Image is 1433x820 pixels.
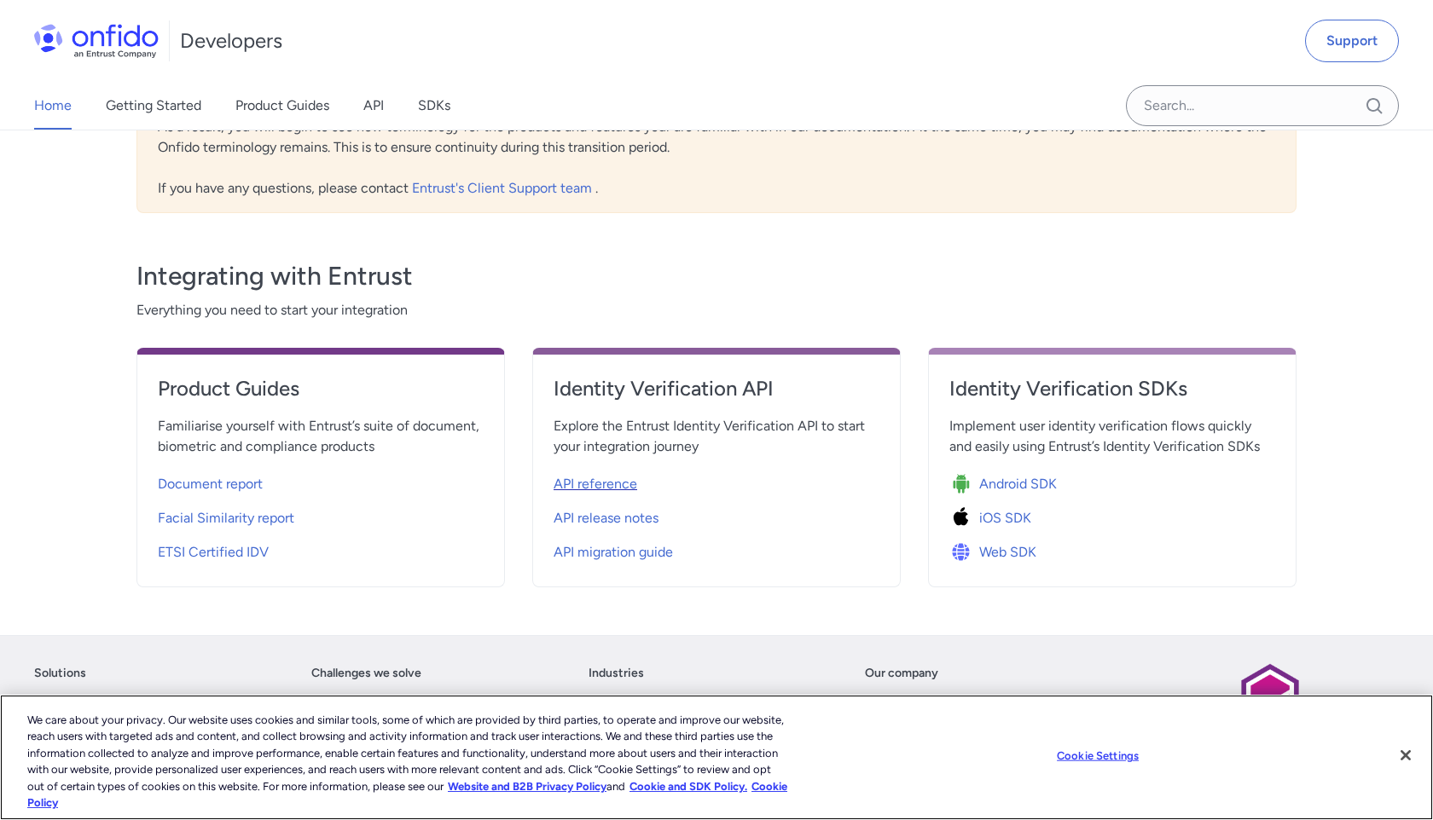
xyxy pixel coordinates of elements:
[554,474,637,494] span: API reference
[1169,663,1373,758] img: Entrust logo
[589,663,644,684] a: Industries
[554,532,879,566] a: API migration guide
[554,375,879,416] a: Identity Verification API
[949,375,1275,402] h4: Identity Verification SDKs
[554,508,658,528] span: API release notes
[949,498,1275,532] a: Icon iOS SDKiOS SDK
[363,82,384,130] a: API
[979,542,1036,563] span: Web SDK
[448,780,606,793] a: More information about our cookie policy., opens in a new tab
[158,498,484,532] a: Facial Similarity report
[949,464,1275,498] a: Icon Android SDKAndroid SDK
[949,532,1275,566] a: Icon Web SDKWeb SDK
[629,780,747,793] a: Cookie and SDK Policy.
[180,27,282,55] h1: Developers
[949,540,979,564] img: Icon Web SDK
[554,416,879,457] span: Explore the Entrust Identity Verification API to start your integration journey
[1387,736,1424,774] button: Close
[158,542,269,563] span: ETSI Certified IDV
[949,472,979,496] img: Icon Android SDK
[34,24,159,58] img: Onfido Logo
[554,464,879,498] a: API reference
[949,416,1275,457] span: Implement user identity verification flows quickly and easily using Entrust’s Identity Verificati...
[158,532,484,566] a: ETSI Certified IDV
[158,508,294,528] span: Facial Similarity report
[158,474,263,494] span: Document report
[949,375,1275,416] a: Identity Verification SDKs
[979,508,1031,528] span: iOS SDK
[158,375,484,402] h4: Product Guides
[412,180,595,196] a: Entrust's Client Support team
[1045,739,1152,773] button: Cookie Settings
[34,663,86,684] a: Solutions
[554,375,879,402] h4: Identity Verification API
[979,474,1057,494] span: Android SDK
[158,416,484,457] span: Familiarise yourself with Entrust’s suite of document, biometric and compliance products
[554,542,673,563] span: API migration guide
[34,82,72,130] a: Home
[1126,85,1399,126] input: Onfido search input field
[418,82,450,130] a: SDKs
[235,82,329,130] a: Product Guides
[106,82,201,130] a: Getting Started
[136,259,1297,293] h3: Integrating with Entrust
[311,663,421,684] a: Challenges we solve
[158,375,484,416] a: Product Guides
[865,663,938,684] a: Our company
[27,712,788,811] div: We care about your privacy. Our website uses cookies and similar tools, some of which are provide...
[949,506,979,530] img: Icon iOS SDK
[554,498,879,532] a: API release notes
[136,61,1297,213] div: Following the acquisition of Onfido by Entrust, Onfido is now Entrust Identity Verification. As a...
[136,300,1297,320] span: Everything you need to start your integration
[158,464,484,498] a: Document report
[1305,20,1399,62] a: Support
